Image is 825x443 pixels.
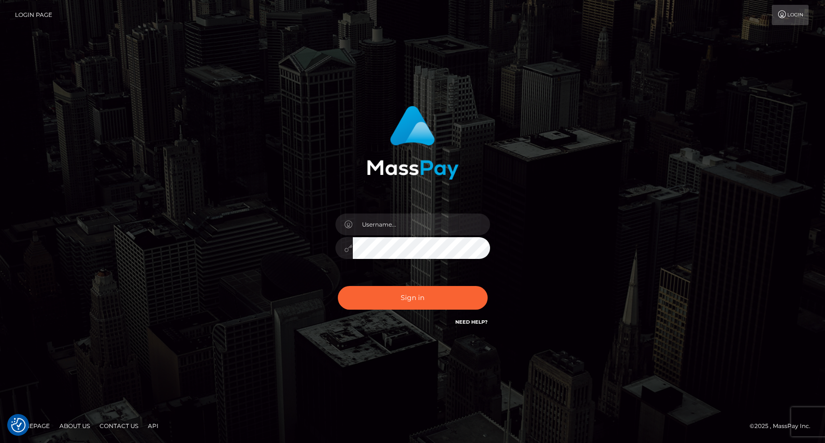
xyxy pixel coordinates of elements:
[750,421,818,431] div: © 2025 , MassPay Inc.
[15,5,52,25] a: Login Page
[353,214,490,235] input: Username...
[338,286,488,310] button: Sign in
[96,418,142,433] a: Contact Us
[11,418,26,432] img: Revisit consent button
[144,418,162,433] a: API
[11,418,26,432] button: Consent Preferences
[11,418,54,433] a: Homepage
[367,106,459,180] img: MassPay Login
[455,319,488,325] a: Need Help?
[56,418,94,433] a: About Us
[772,5,809,25] a: Login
